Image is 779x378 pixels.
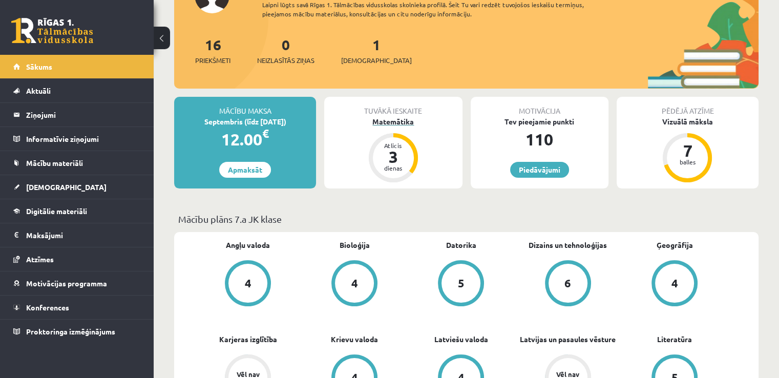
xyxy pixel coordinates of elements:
span: Digitālie materiāli [26,206,87,216]
a: 4 [621,260,728,308]
div: Pēdējā atzīme [617,97,759,116]
span: [DEMOGRAPHIC_DATA] [26,182,107,192]
a: Piedāvājumi [510,162,569,178]
p: Mācību plāns 7.a JK klase [178,212,754,226]
legend: Ziņojumi [26,103,141,127]
a: Literatūra [657,334,692,345]
legend: Maksājumi [26,223,141,247]
span: Motivācijas programma [26,279,107,288]
span: Neizlasītās ziņas [257,55,314,66]
span: Atzīmes [26,255,54,264]
div: 4 [671,278,678,289]
a: Ģeogrāfija [656,240,692,250]
a: 16Priekšmeti [195,35,230,66]
div: 4 [245,278,251,289]
a: 1[DEMOGRAPHIC_DATA] [341,35,412,66]
div: 6 [564,278,571,289]
a: Krievu valoda [331,334,378,345]
a: Datorika [446,240,476,250]
a: 4 [195,260,301,308]
div: 110 [471,127,608,152]
a: Ziņojumi [13,103,141,127]
div: Vizuālā māksla [617,116,759,127]
a: 4 [301,260,408,308]
a: Apmaksāt [219,162,271,178]
a: Vizuālā māksla 7 balles [617,116,759,184]
div: Mācību maksa [174,97,316,116]
span: € [262,126,269,141]
div: Matemātika [324,116,462,127]
a: Mācību materiāli [13,151,141,175]
div: Tev pieejamie punkti [471,116,608,127]
a: Motivācijas programma [13,271,141,295]
div: Atlicis [378,142,409,149]
a: [DEMOGRAPHIC_DATA] [13,175,141,199]
a: Informatīvie ziņojumi [13,127,141,151]
span: Konferences [26,303,69,312]
div: balles [672,159,703,165]
a: 0Neizlasītās ziņas [257,35,314,66]
a: Dizains un tehnoloģijas [529,240,607,250]
span: Mācību materiāli [26,158,83,167]
span: Aktuāli [26,86,51,95]
span: Priekšmeti [195,55,230,66]
div: 7 [672,142,703,159]
div: dienas [378,165,409,171]
div: Motivācija [471,97,608,116]
a: Latvijas un pasaules vēsture [520,334,616,345]
legend: Informatīvie ziņojumi [26,127,141,151]
a: Rīgas 1. Tālmācības vidusskola [11,18,93,44]
a: 5 [408,260,514,308]
a: Karjeras izglītība [219,334,277,345]
div: 5 [458,278,465,289]
a: 6 [515,260,621,308]
a: Latviešu valoda [434,334,488,345]
a: Proktoringa izmēģinājums [13,320,141,343]
span: Sākums [26,62,52,71]
a: Angļu valoda [226,240,270,250]
div: 3 [378,149,409,165]
a: Bioloģija [340,240,370,250]
div: 12.00 [174,127,316,152]
span: [DEMOGRAPHIC_DATA] [341,55,412,66]
a: Aktuāli [13,79,141,102]
span: Proktoringa izmēģinājums [26,327,115,336]
a: Matemātika Atlicis 3 dienas [324,116,462,184]
div: 4 [351,278,358,289]
a: Atzīmes [13,247,141,271]
a: Maksājumi [13,223,141,247]
a: Konferences [13,296,141,319]
div: Tuvākā ieskaite [324,97,462,116]
a: Sākums [13,55,141,78]
div: Septembris (līdz [DATE]) [174,116,316,127]
a: Digitālie materiāli [13,199,141,223]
